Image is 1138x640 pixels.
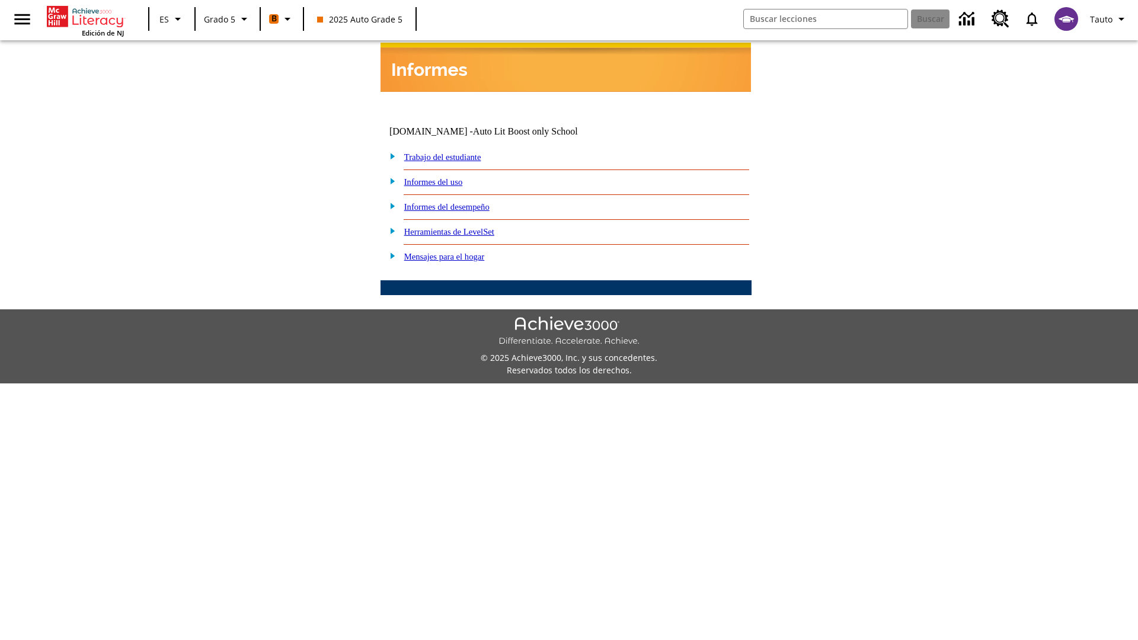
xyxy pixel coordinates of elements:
span: ES [159,13,169,25]
button: Lenguaje: ES, Selecciona un idioma [153,8,191,30]
nobr: Auto Lit Boost only School [473,126,578,136]
span: Edición de NJ [82,28,124,37]
span: Tauto [1090,13,1113,25]
button: Boost El color de la clase es anaranjado. Cambiar el color de la clase. [264,8,299,30]
a: Notificaciones [1016,4,1047,34]
img: header [381,43,751,92]
a: Informes del desempeño [404,202,490,212]
a: Herramientas de LevelSet [404,227,494,236]
img: avatar image [1054,7,1078,31]
img: plus.gif [383,225,396,236]
span: 2025 Auto Grade 5 [317,13,402,25]
button: Perfil/Configuración [1085,8,1133,30]
img: plus.gif [383,200,396,211]
a: Informes del uso [404,177,463,187]
div: Portada [47,4,124,37]
span: Grado 5 [204,13,235,25]
a: Centro de información [952,3,984,36]
img: plus.gif [383,250,396,261]
button: Grado: Grado 5, Elige un grado [199,8,256,30]
img: plus.gif [383,175,396,186]
button: Escoja un nuevo avatar [1047,4,1085,34]
a: Mensajes para el hogar [404,252,485,261]
input: Buscar campo [744,9,907,28]
span: B [271,11,277,26]
a: Centro de recursos, Se abrirá en una pestaña nueva. [984,3,1016,35]
td: [DOMAIN_NAME] - [389,126,608,137]
img: Achieve3000 Differentiate Accelerate Achieve [498,316,640,347]
button: Abrir el menú lateral [5,2,40,37]
a: Trabajo del estudiante [404,152,481,162]
img: plus.gif [383,151,396,161]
